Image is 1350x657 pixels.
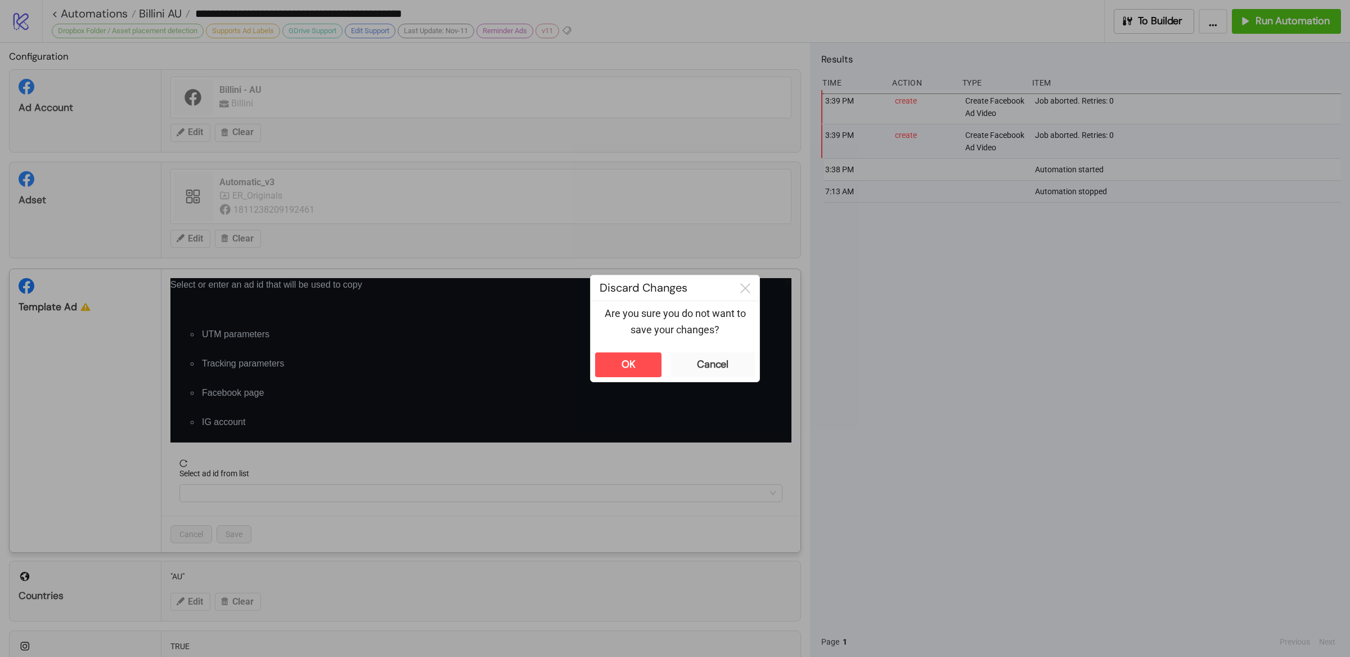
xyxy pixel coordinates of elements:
div: OK [622,358,636,371]
button: Cancel [670,352,755,377]
button: OK [595,352,661,377]
div: Discard Changes [591,275,731,301]
div: Cancel [697,358,728,371]
p: Are you sure you do not want to save your changes? [600,306,750,338]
